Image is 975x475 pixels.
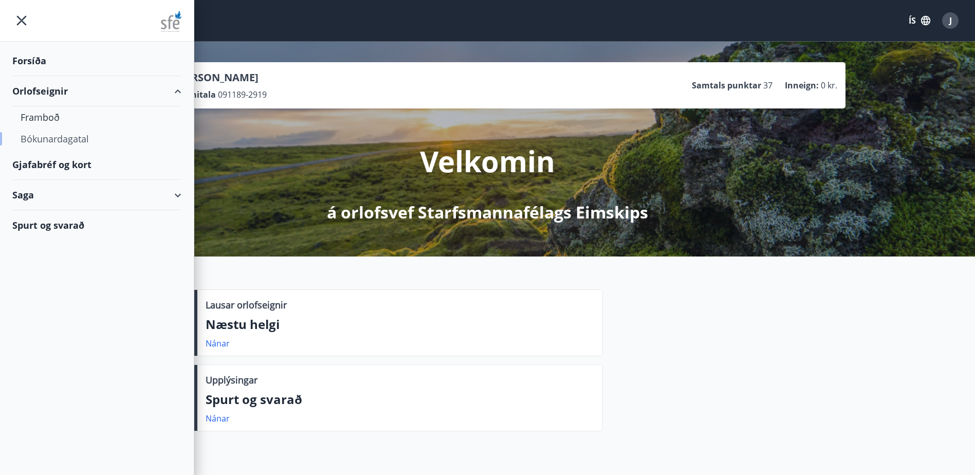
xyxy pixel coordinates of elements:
[949,15,952,26] span: J
[206,413,230,424] a: Nánar
[206,373,257,387] p: Upplýsingar
[12,180,181,210] div: Saga
[21,128,173,150] div: Bókunardagatal
[327,201,648,224] p: á orlofsvef Starfsmannafélags Eimskips
[175,89,216,100] p: Kennitala
[206,298,287,312] p: Lausar orlofseignir
[12,46,181,76] div: Forsíða
[12,150,181,180] div: Gjafabréf og kort
[12,210,181,240] div: Spurt og svarað
[785,80,819,91] p: Inneign :
[12,11,31,30] button: menu
[175,70,267,85] p: [PERSON_NAME]
[206,391,594,408] p: Spurt og svarað
[206,316,594,333] p: Næstu helgi
[420,141,555,180] p: Velkomin
[692,80,761,91] p: Samtals punktar
[161,11,181,32] img: union_logo
[938,8,963,33] button: J
[903,11,936,30] button: ÍS
[206,338,230,349] a: Nánar
[12,76,181,106] div: Orlofseignir
[763,80,772,91] span: 37
[821,80,837,91] span: 0 kr.
[21,106,173,128] div: Framboð
[218,89,267,100] span: 091189-2919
